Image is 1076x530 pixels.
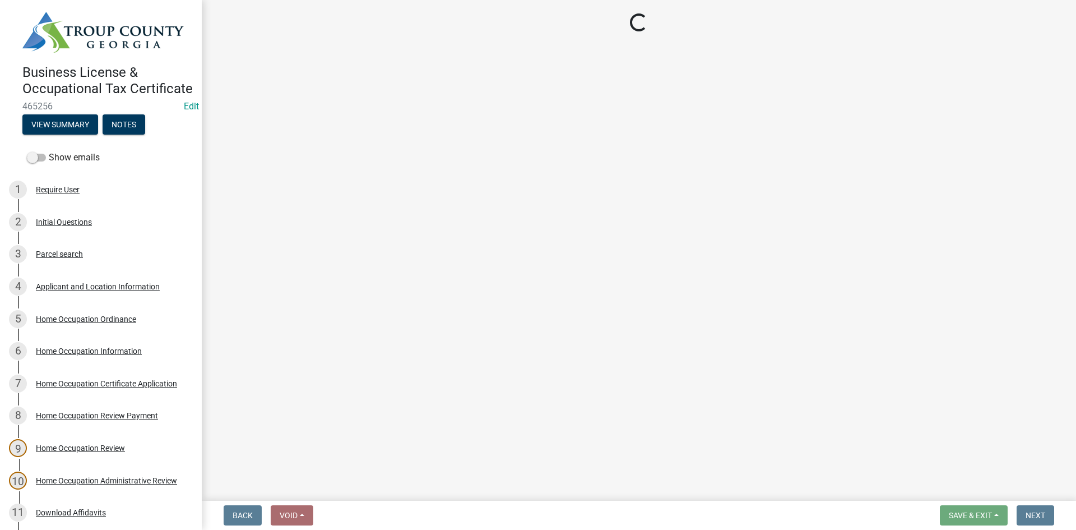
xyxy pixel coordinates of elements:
div: Home Occupation Review [36,444,125,452]
span: Back [233,511,253,520]
button: View Summary [22,114,98,135]
img: Troup County, Georgia [22,12,184,53]
div: Download Affidavits [36,509,106,517]
wm-modal-confirm: Edit Application Number [184,101,199,112]
div: 4 [9,278,27,296]
button: Back [224,505,262,526]
div: 8 [9,407,27,425]
div: 1 [9,181,27,199]
div: Home Occupation Information [36,347,142,355]
a: Edit [184,101,199,112]
label: Show emails [27,151,100,164]
div: Applicant and Location Information [36,283,160,291]
div: 7 [9,375,27,393]
wm-modal-confirm: Notes [103,121,145,130]
div: Home Occupation Review Payment [36,412,158,420]
div: Home Occupation Administrative Review [36,477,177,485]
div: Home Occupation Ordinance [36,315,136,323]
span: Void [280,511,298,520]
div: Parcel search [36,250,83,258]
span: Next [1026,511,1045,520]
div: 3 [9,245,27,263]
span: Save & Exit [949,511,992,520]
div: 11 [9,504,27,522]
div: Require User [36,186,80,193]
button: Next [1017,505,1054,526]
div: 10 [9,472,27,490]
wm-modal-confirm: Summary [22,121,98,130]
div: 5 [9,310,27,328]
div: 6 [9,342,27,360]
div: Home Occupation Certificate Application [36,380,177,388]
div: 2 [9,213,27,231]
button: Notes [103,114,145,135]
div: Initial Questions [36,218,92,226]
button: Save & Exit [940,505,1008,526]
div: 9 [9,439,27,457]
span: 465256 [22,101,179,112]
button: Void [271,505,313,526]
h4: Business License & Occupational Tax Certificate [22,64,193,97]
